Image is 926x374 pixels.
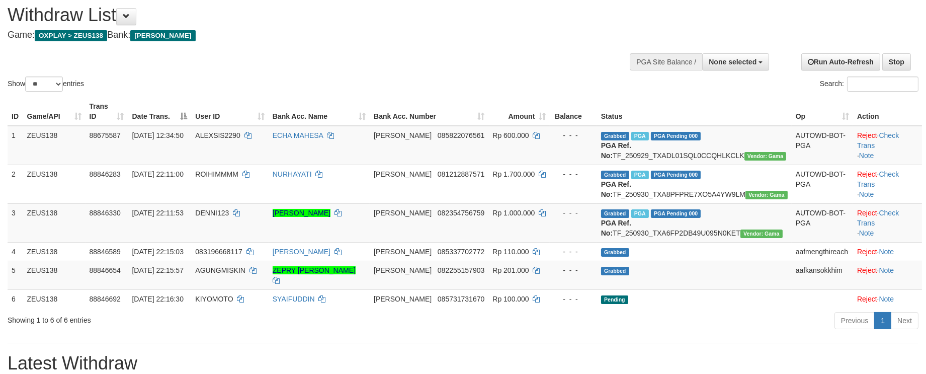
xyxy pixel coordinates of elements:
a: [PERSON_NAME] [273,209,330,217]
td: AUTOWD-BOT-PGA [792,165,853,203]
span: PGA Pending [651,209,701,218]
span: Grabbed [601,209,629,218]
h1: Withdraw List [8,5,607,25]
span: Vendor URL: https://trx31.1velocity.biz [744,152,787,161]
div: Showing 1 to 6 of 6 entries [8,311,378,325]
td: TF_250930_TXA6FP2DB49U095N0KET [597,203,792,242]
span: AGUNGMISKIN [195,266,245,274]
span: Copy 082354756759 to clipboard [438,209,484,217]
span: 88846589 [90,248,121,256]
label: Show entries [8,77,84,92]
h1: Latest Withdraw [8,353,918,373]
div: - - - [554,169,593,179]
span: Rp 201.000 [492,266,529,274]
a: Note [859,190,874,198]
div: PGA Site Balance / [630,53,702,70]
div: - - - [554,208,593,218]
td: ZEUS138 [23,126,86,165]
h4: Game: Bank: [8,30,607,40]
a: Reject [857,131,877,139]
span: [DATE] 22:15:57 [132,266,184,274]
span: Copy 081212887571 to clipboard [438,170,484,178]
span: [DATE] 22:16:30 [132,295,184,303]
span: Rp 600.000 [492,131,529,139]
a: Check Trans [857,209,899,227]
span: PGA Pending [651,132,701,140]
span: Pending [601,295,628,304]
b: PGA Ref. No: [601,180,631,198]
td: · [853,261,922,289]
span: [DATE] 22:15:03 [132,248,184,256]
a: ZEPRY [PERSON_NAME] [273,266,356,274]
td: AUTOWD-BOT-PGA [792,203,853,242]
th: Amount: activate to sort column ascending [488,97,550,126]
div: - - - [554,247,593,257]
span: Grabbed [601,248,629,257]
a: Note [859,152,874,160]
span: 88675587 [90,131,121,139]
span: [PERSON_NAME] [374,266,432,274]
span: Copy 085822076561 to clipboard [438,131,484,139]
span: 88846283 [90,170,121,178]
span: Copy 085337702772 to clipboard [438,248,484,256]
input: Search: [847,77,918,92]
span: Vendor URL: https://trx31.1velocity.biz [745,191,788,199]
a: NURHAYATI [273,170,312,178]
td: ZEUS138 [23,289,86,308]
b: PGA Ref. No: [601,219,631,237]
span: Vendor URL: https://trx31.1velocity.biz [740,230,783,238]
td: ZEUS138 [23,261,86,289]
span: Marked by aafkaynarin [631,209,649,218]
span: Rp 1.000.000 [492,209,535,217]
span: None selected [709,58,756,66]
th: ID [8,97,23,126]
span: 083196668117 [195,248,242,256]
a: Check Trans [857,170,899,188]
span: ALEXSIS2290 [195,131,240,139]
th: Status [597,97,792,126]
th: Bank Acc. Number: activate to sort column ascending [370,97,488,126]
span: ROIHIMMMM [195,170,238,178]
span: [PERSON_NAME] [374,295,432,303]
span: Grabbed [601,132,629,140]
b: PGA Ref. No: [601,141,631,160]
span: Marked by aafkaynarin [631,171,649,179]
td: ZEUS138 [23,165,86,203]
td: aafkansokkhim [792,261,853,289]
span: 88846330 [90,209,121,217]
span: [PERSON_NAME] [374,248,432,256]
th: Trans ID: activate to sort column ascending [86,97,128,126]
td: AUTOWD-BOT-PGA [792,126,853,165]
td: TF_250930_TXA8PFPRE7XO5A4YW9LM [597,165,792,203]
span: [PERSON_NAME] [130,30,195,41]
th: Balance [550,97,597,126]
span: [DATE] 22:11:00 [132,170,184,178]
td: 2 [8,165,23,203]
span: [PERSON_NAME] [374,170,432,178]
span: [PERSON_NAME] [374,209,432,217]
td: 6 [8,289,23,308]
a: 1 [874,312,891,329]
th: User ID: activate to sort column ascending [191,97,268,126]
span: [DATE] 22:11:53 [132,209,184,217]
span: Grabbed [601,171,629,179]
th: Bank Acc. Name: activate to sort column ascending [269,97,370,126]
a: SYAIFUDDIN [273,295,315,303]
a: Reject [857,170,877,178]
td: 3 [8,203,23,242]
span: Marked by aafpengsreynich [631,132,649,140]
td: ZEUS138 [23,242,86,261]
td: · · [853,126,922,165]
td: · · [853,165,922,203]
a: Run Auto-Refresh [801,53,880,70]
td: aafmengthireach [792,242,853,261]
label: Search: [820,77,918,92]
a: Reject [857,295,877,303]
a: Next [891,312,918,329]
td: · [853,289,922,308]
span: PGA Pending [651,171,701,179]
span: DENNI123 [195,209,229,217]
a: Stop [882,53,911,70]
a: Note [859,229,874,237]
span: Rp 100.000 [492,295,529,303]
